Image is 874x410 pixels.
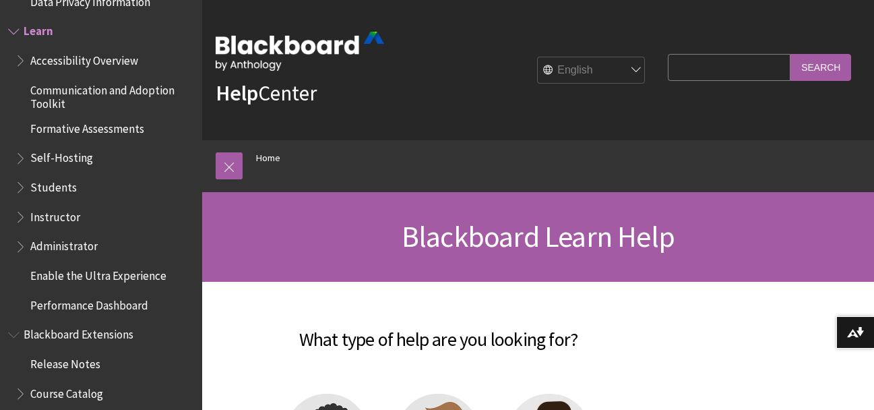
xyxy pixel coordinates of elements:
img: Blackboard by Anthology [216,32,384,71]
span: Release Notes [30,353,100,371]
span: Accessibility Overview [30,49,138,67]
span: Blackboard Extensions [24,324,133,342]
span: Blackboard Learn Help [402,218,675,255]
span: Performance Dashboard [30,294,148,312]
h2: What type of help are you looking for? [216,309,661,353]
a: Home [256,150,280,167]
span: Students [30,176,77,194]
input: Search [790,54,851,80]
span: Course Catalog [30,382,103,401]
a: HelpCenter [216,80,317,107]
span: Enable the Ultra Experience [30,264,166,283]
span: Self-Hosting [30,147,93,165]
select: Site Language Selector [538,57,646,84]
nav: Book outline for Blackboard Learn Help [8,20,194,317]
strong: Help [216,80,258,107]
span: Instructor [30,206,80,224]
span: Administrator [30,235,98,254]
span: Learn [24,20,53,38]
span: Formative Assessments [30,117,144,136]
span: Communication and Adoption Toolkit [30,79,193,111]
